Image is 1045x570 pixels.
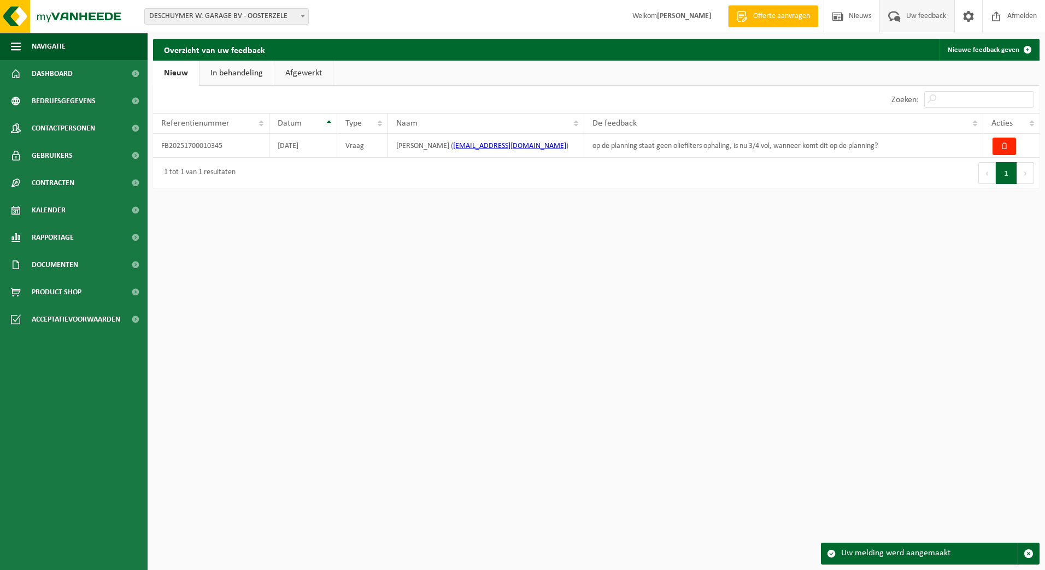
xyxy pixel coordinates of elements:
label: Zoeken: [891,96,919,104]
span: Bedrijfsgegevens [32,87,96,115]
span: Navigatie [32,33,66,60]
td: [DATE] [269,134,338,158]
span: Datum [278,119,302,128]
a: Offerte aanvragen [728,5,818,27]
span: Contactpersonen [32,115,95,142]
strong: [PERSON_NAME] [657,12,712,20]
div: 1 tot 1 van 1 resultaten [158,163,236,183]
td: [PERSON_NAME] ( ) [388,134,584,158]
h2: Overzicht van uw feedback [153,39,276,60]
span: Documenten [32,251,78,278]
div: Uw melding werd aangemaakt [841,543,1018,564]
td: FB20251700010345 [153,134,269,158]
span: Rapportage [32,224,74,251]
span: Gebruikers [32,142,73,169]
span: Referentienummer [161,119,230,128]
button: 1 [996,162,1017,184]
span: De feedback [592,119,637,128]
td: Vraag [337,134,388,158]
span: Kalender [32,197,66,224]
td: op de planning staat geen oliefilters ophaling, is nu 3/4 vol, wanneer komt dit op de planning? [584,134,983,158]
a: Afgewerkt [274,61,333,86]
span: Naam [396,119,418,128]
span: Acceptatievoorwaarden [32,306,120,333]
span: Contracten [32,169,74,197]
button: Previous [978,162,996,184]
span: DESCHUYMER W. GARAGE BV - OOSTERZELE [145,9,308,24]
span: Product Shop [32,278,81,306]
a: In behandeling [199,61,274,86]
span: DESCHUYMER W. GARAGE BV - OOSTERZELE [144,8,309,25]
span: Acties [991,119,1013,128]
a: [EMAIL_ADDRESS][DOMAIN_NAME] [453,142,566,150]
span: Offerte aanvragen [750,11,813,22]
a: Nieuw [153,61,199,86]
a: Nieuwe feedback geven [939,39,1038,61]
span: Dashboard [32,60,73,87]
span: Type [345,119,362,128]
button: Next [1017,162,1034,184]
